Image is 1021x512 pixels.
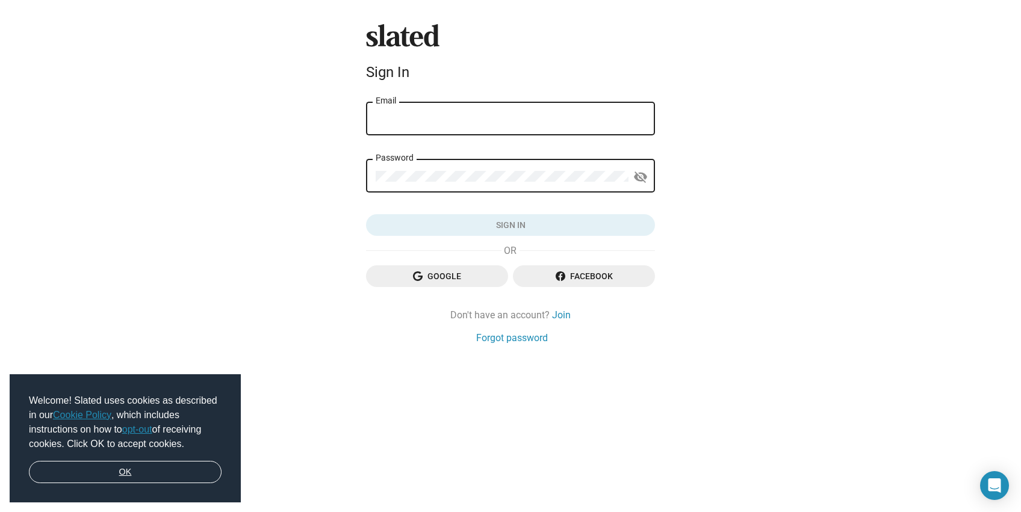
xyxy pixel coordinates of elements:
a: opt-out [122,424,152,434]
div: Don't have an account? [366,309,655,321]
div: Sign In [366,64,655,81]
button: Google [366,265,508,287]
button: Show password [628,165,653,189]
div: Open Intercom Messenger [980,471,1009,500]
button: Facebook [513,265,655,287]
mat-icon: visibility_off [633,168,648,187]
a: dismiss cookie message [29,461,222,484]
a: Join [552,309,571,321]
a: Forgot password [476,332,548,344]
span: Google [376,265,498,287]
div: cookieconsent [10,374,241,503]
span: Welcome! Slated uses cookies as described in our , which includes instructions on how to of recei... [29,393,222,451]
span: Facebook [523,265,645,287]
a: Cookie Policy [53,410,111,420]
sl-branding: Sign In [366,24,655,85]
